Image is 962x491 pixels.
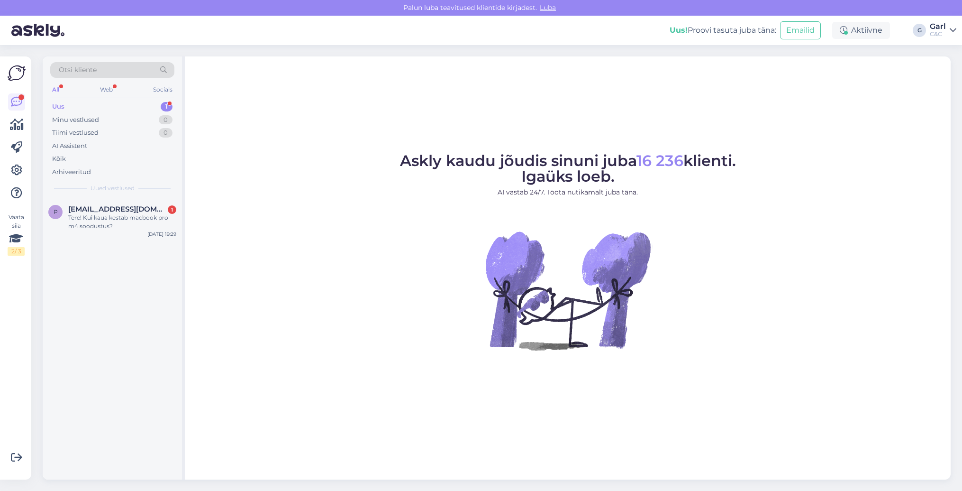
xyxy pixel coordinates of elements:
span: Otsi kliente [59,65,97,75]
div: Socials [151,83,174,96]
p: AI vastab 24/7. Tööta nutikamalt juba täna. [400,187,736,197]
button: Emailid [780,21,821,39]
img: Askly Logo [8,64,26,82]
div: C&C [930,30,946,38]
div: Tiimi vestlused [52,128,99,138]
div: Web [98,83,115,96]
div: 1 [168,205,176,214]
span: Uued vestlused [91,184,135,193]
div: Aktiivne [832,22,890,39]
a: GarlC&C [930,23,956,38]
span: Askly kaudu jõudis sinuni juba klienti. Igaüks loeb. [400,151,736,185]
div: AI Assistent [52,141,87,151]
div: Garl [930,23,946,30]
div: Minu vestlused [52,115,99,125]
span: parnikbrait@gmail.com [68,205,167,213]
div: Vaata siia [8,213,25,256]
div: G [913,24,926,37]
div: Uus [52,102,64,111]
img: No Chat active [482,205,653,376]
div: [DATE] 19:29 [147,231,176,238]
div: 0 [159,115,172,125]
div: 2 / 3 [8,247,25,256]
div: Tere! Kui kaua kestab macbook pro m4 soodustus? [68,213,176,231]
div: Kõik [52,154,66,164]
span: Luba [537,3,559,12]
b: Uus! [670,26,688,35]
div: All [50,83,61,96]
div: Arhiveeritud [52,167,91,177]
span: 16 236 [636,151,683,170]
div: Proovi tasuta juba täna: [670,25,776,36]
div: 0 [159,128,172,138]
div: 1 [161,102,172,111]
span: p [54,208,58,215]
